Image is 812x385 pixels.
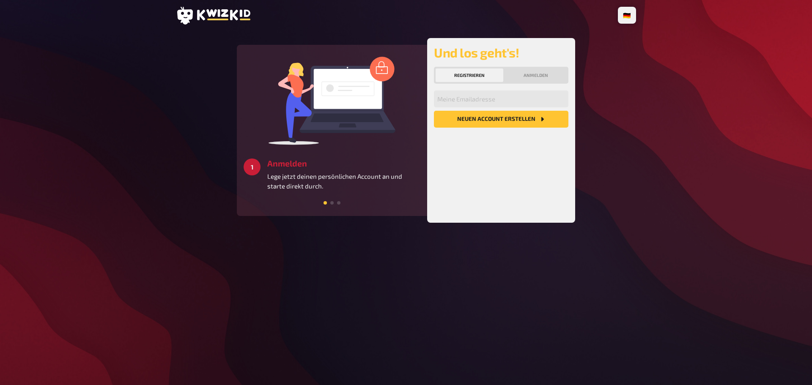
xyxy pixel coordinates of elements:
button: Registrieren [436,68,503,82]
button: Anmelden [505,68,567,82]
p: Lege jetzt deinen persönlichen Account an und starte direkt durch. [267,172,420,191]
div: 1 [244,158,261,175]
img: log in [269,56,395,145]
h2: Und los geht's! [434,45,568,60]
li: 🇩🇪 [620,8,634,22]
input: Meine Emailadresse [434,90,568,107]
button: Neuen Account Erstellen [434,111,568,128]
h3: Anmelden [267,158,420,168]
